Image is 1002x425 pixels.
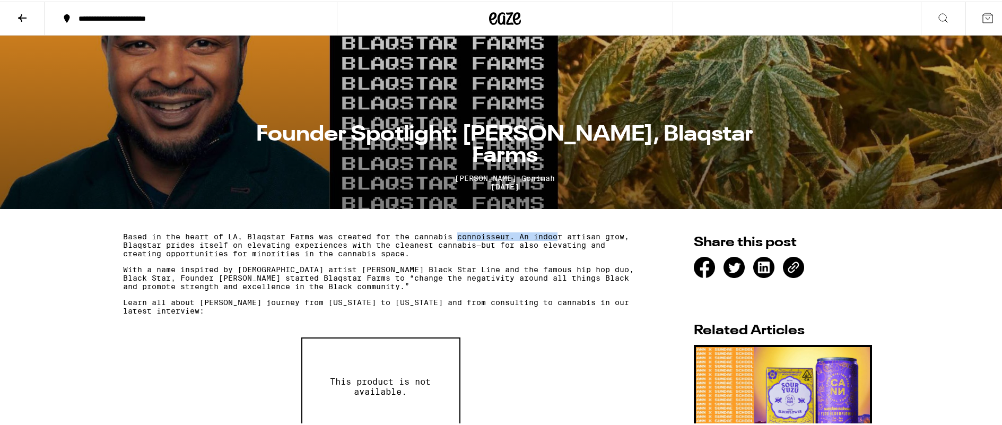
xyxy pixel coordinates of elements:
span: Hi. Need any help? [6,7,76,16]
h2: Share this post [694,235,872,248]
div: [URL][DOMAIN_NAME][PERSON_NAME] [783,255,804,276]
h1: Founder Spotlight: [PERSON_NAME], Blaqstar Farms [240,123,770,165]
span: [PERSON_NAME] Gonimah [240,172,770,181]
p: Learn all about [PERSON_NAME] journey from [US_STATE] to [US_STATE] and from consulting to cannab... [123,297,638,314]
p: This product is not available. [317,375,445,395]
span: [DATE] [240,181,770,189]
h2: Related Articles [694,323,872,336]
p: Based in the heart of LA, Blaqstar Farms was created for the cannabis connoisseur. An indoor arti... [123,231,638,256]
p: With a name inspired by [DEMOGRAPHIC_DATA] artist [PERSON_NAME] Black Star Line and the famous hi... [123,264,638,289]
